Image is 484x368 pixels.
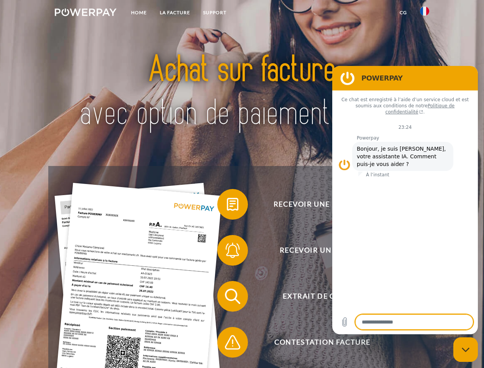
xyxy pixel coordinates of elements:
[217,189,417,220] button: Recevoir une facture ?
[223,333,242,352] img: qb_warning.svg
[217,235,417,266] button: Recevoir un rappel?
[420,7,429,16] img: fr
[217,327,417,358] button: Contestation Facture
[197,6,233,20] a: Support
[73,37,411,147] img: title-powerpay_fr.svg
[228,327,416,358] span: Contestation Facture
[153,6,197,20] a: LA FACTURE
[453,337,478,362] iframe: Bouton de lancement de la fenêtre de messagerie, conversation en cours
[223,195,242,214] img: qb_bill.svg
[223,287,242,306] img: qb_search.svg
[55,8,116,16] img: logo-powerpay-white.svg
[228,281,416,312] span: Extrait de compte
[332,66,478,334] iframe: Fenêtre de messagerie
[125,6,153,20] a: Home
[217,281,417,312] button: Extrait de compte
[393,6,413,20] a: CG
[228,189,416,220] span: Recevoir une facture ?
[228,235,416,266] span: Recevoir un rappel?
[223,241,242,260] img: qb_bell.svg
